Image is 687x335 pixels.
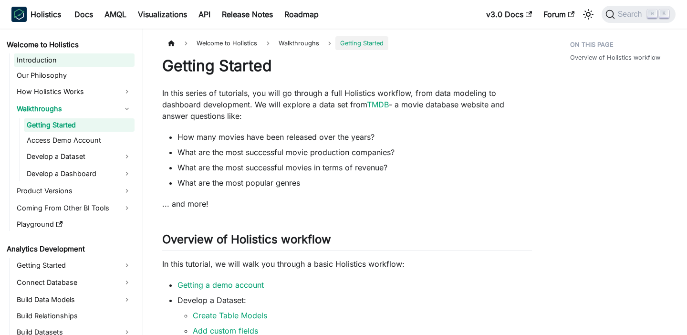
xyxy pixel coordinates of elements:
[14,258,135,273] a: Getting Started
[367,100,389,109] a: TMDB
[177,162,532,173] li: What are the most successful movies in terms of revenue?
[14,200,135,216] a: Coming From Other BI Tools
[177,131,532,143] li: How many movies have been released over the years?
[14,84,135,99] a: How Holistics Works
[480,7,538,22] a: v3.0 Docs
[11,7,61,22] a: HolisticsHolistics
[14,292,135,307] a: Build Data Models
[192,36,262,50] span: Welcome to Holistics
[24,149,135,164] a: Develop a Dataset
[162,36,532,50] nav: Breadcrumbs
[581,7,596,22] button: Switch between dark and light mode (currently light mode)
[177,177,532,188] li: What are the most popular genres
[14,101,135,116] a: Walkthroughs
[99,7,132,22] a: AMQL
[279,7,324,22] a: Roadmap
[24,166,135,181] a: Develop a Dashboard
[162,36,180,50] a: Home page
[177,147,532,158] li: What are the most successful movie production companies?
[193,311,267,320] a: Create Table Models
[162,232,532,251] h2: Overview of Holistics workflow
[162,56,532,75] h1: Getting Started
[31,9,61,20] b: Holistics
[570,53,660,62] a: Overview of Holistics workflow
[4,38,135,52] a: Welcome to Holistics
[602,6,676,23] button: Search (Command+K)
[538,7,580,22] a: Forum
[615,10,648,19] span: Search
[132,7,193,22] a: Visualizations
[4,242,135,256] a: Analytics Development
[14,69,135,82] a: Our Philosophy
[647,10,657,18] kbd: ⌘
[24,118,135,132] a: Getting Started
[14,218,135,231] a: Playground
[216,7,279,22] a: Release Notes
[274,36,324,50] span: Walkthroughs
[14,309,135,323] a: Build Relationships
[14,53,135,67] a: Introduction
[162,258,532,270] p: In this tutorial, we will walk you through a basic Holistics workflow:
[335,36,388,50] span: Getting Started
[162,198,532,209] p: ... and more!
[177,280,264,290] a: Getting a demo account
[69,7,99,22] a: Docs
[11,7,27,22] img: Holistics
[14,183,135,199] a: Product Versions
[162,87,532,122] p: In this series of tutorials, you will go through a full Holistics workflow, from data modeling to...
[659,10,669,18] kbd: K
[193,7,216,22] a: API
[24,134,135,147] a: Access Demo Account
[14,275,135,290] a: Connect Database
